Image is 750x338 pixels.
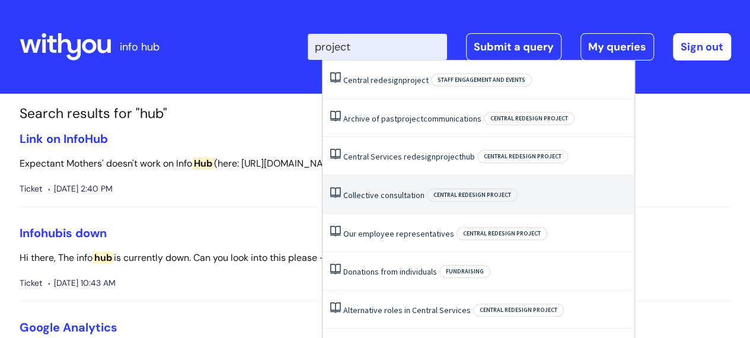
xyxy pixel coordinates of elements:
[20,250,731,267] p: Hi there, The info is currently down. Can you look into this please - staff ... staff use the inf...
[466,33,561,60] a: Submit a query
[397,113,423,124] span: project
[343,266,437,277] a: Donations from individuals
[308,33,731,60] div: | -
[343,75,429,85] a: Central redesignproject
[439,265,490,278] span: Fundraising
[436,151,462,162] span: project
[580,33,654,60] a: My queries
[192,157,214,170] span: Hub
[343,228,454,239] a: Our employee representatives
[20,155,731,173] p: Expectant Mothers' doesn't work on Info (here: [URL][DOMAIN_NAME]
[484,112,575,125] span: Central redesign project
[48,181,113,196] span: [DATE] 2:40 PM
[343,190,425,200] a: Collective consultation
[20,320,117,335] a: Google Analytics
[120,37,159,56] p: info hub
[403,75,429,85] span: project
[308,34,447,60] input: Search
[20,276,42,291] span: Ticket
[457,227,547,240] span: Central redesign project
[427,189,518,202] span: Central redesign project
[20,106,731,122] h1: Search results for "hub"
[343,305,471,315] a: Alternative roles in Central Services
[41,225,63,241] span: hub
[431,74,532,87] span: Staff engagement and events
[92,251,114,264] span: hub
[20,131,108,146] a: Link on InfoHub
[20,225,107,241] a: Infohubis down
[20,181,42,196] span: Ticket
[477,150,568,163] span: Central redesign project
[673,33,731,60] a: Sign out
[473,304,564,317] span: Central redesign project
[48,276,116,291] span: [DATE] 10:43 AM
[343,151,475,162] a: Central Services redesignprojecthub
[85,131,108,146] span: Hub
[343,113,481,124] a: Archive of pastprojectcommunications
